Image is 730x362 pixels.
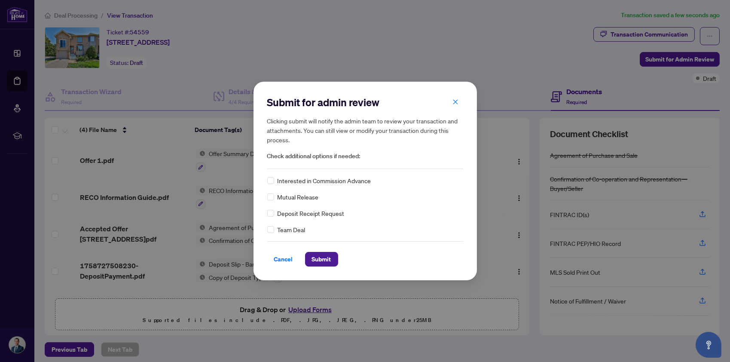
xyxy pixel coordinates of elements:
span: Submit [312,252,331,266]
span: Interested in Commission Advance [278,176,371,185]
span: Team Deal [278,225,305,234]
span: Mutual Release [278,192,319,202]
span: Cancel [274,252,293,266]
button: Submit [305,252,338,267]
span: Check additional options if needed: [267,151,463,161]
button: Cancel [267,252,300,267]
h5: Clicking submit will notify the admin team to review your transaction and attachments. You can st... [267,116,463,144]
button: Open asap [696,332,721,358]
h2: Submit for admin review [267,95,463,109]
span: Deposit Receipt Request [278,209,345,218]
span: close [452,99,458,105]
